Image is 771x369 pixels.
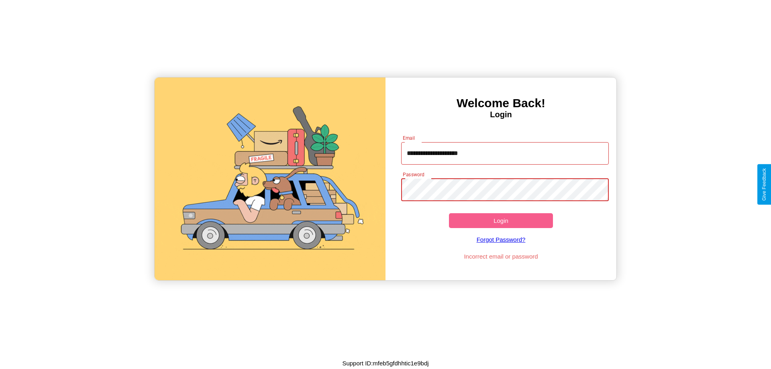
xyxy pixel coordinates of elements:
[155,77,385,280] img: gif
[397,251,605,262] p: Incorrect email or password
[761,168,767,201] div: Give Feedback
[342,358,428,369] p: Support ID: mfeb5gfdhhtic1e9bdj
[449,213,553,228] button: Login
[403,171,424,178] label: Password
[397,228,605,251] a: Forgot Password?
[385,110,616,119] h4: Login
[385,96,616,110] h3: Welcome Back!
[403,135,415,141] label: Email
